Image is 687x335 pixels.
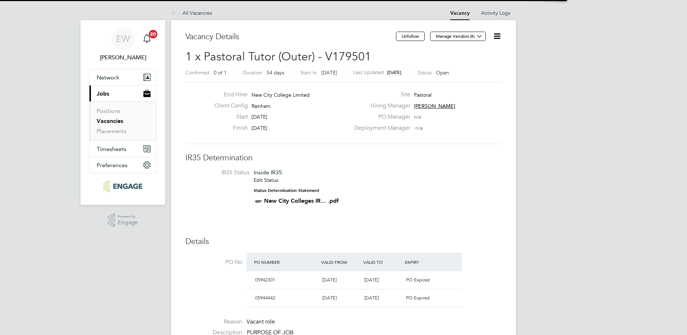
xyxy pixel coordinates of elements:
label: Duration [243,69,262,76]
a: 20 [140,27,154,50]
span: [DATE] [322,277,337,283]
h3: IR35 Determination [185,153,502,163]
span: 05942301 [255,277,275,283]
span: Network [97,74,119,81]
nav: Main navigation [80,20,165,205]
div: Expiry [403,256,445,269]
span: [DATE] [322,295,337,301]
a: New City Colleges IR... .pdf [264,197,339,204]
label: Finish [208,124,248,132]
span: [DATE] [321,69,337,76]
label: Start In [300,69,317,76]
a: Vacancy [450,10,470,16]
label: Last Updated [353,69,384,75]
span: Emma Wood [89,53,157,62]
span: Inside IR35 [254,169,282,176]
div: Valid From [319,256,361,269]
label: Client Config [208,102,248,110]
span: Engage [118,220,138,226]
span: Rainham [252,103,271,109]
span: Jobs [97,90,109,97]
span: New City College Limited [252,92,310,98]
span: 1 x Pastoral Tutor (Outer) - V179501 [185,50,371,64]
span: PO Expired [406,277,430,283]
a: Edit Status [254,177,278,183]
div: Valid To [361,256,404,269]
a: Positions [97,107,120,114]
a: Powered byEngage [108,214,138,227]
span: 05944442 [255,295,275,301]
label: Site [350,91,410,98]
label: Start [208,113,248,121]
span: n/a [414,114,421,120]
span: EW [116,34,130,43]
label: End Hirer [208,91,248,98]
span: [PERSON_NAME] [414,103,455,109]
span: Powered by [118,214,138,220]
div: Jobs [89,101,156,141]
span: 20 [149,30,157,38]
span: [DATE] [364,277,379,283]
span: 0 of 1 [214,69,227,76]
span: Preferences [97,162,128,169]
strong: Status Determination Statement [254,188,319,193]
label: PO Manager [350,113,410,121]
button: Preferences [89,157,156,173]
label: Hiring Manager [350,102,410,110]
a: Go to home page [89,180,157,192]
button: Unfollow [396,32,425,41]
span: 54 days [267,69,284,76]
span: Timesheets [97,146,126,152]
span: Pastoral [414,92,432,98]
label: Deployment Manager [350,124,410,132]
span: [DATE] [252,125,267,131]
button: Network [89,69,156,85]
span: [DATE] [364,295,379,301]
label: PO No [185,258,242,266]
span: Open [436,69,449,76]
a: EW[PERSON_NAME] [89,27,157,62]
a: Activity Logs [481,10,510,16]
span: [DATE] [387,69,401,75]
a: Placements [97,128,126,134]
img: ncclondon-logo-retina.png [103,180,142,192]
h3: Details [185,237,502,247]
span: Vacant role [246,318,275,325]
span: [DATE] [252,114,267,120]
label: Confirmed [185,69,209,76]
button: Jobs [89,86,156,101]
div: PO Number [252,256,319,269]
button: Manage Vendors (8) [430,32,486,41]
label: Status [418,69,432,76]
span: PO Expired [406,295,430,301]
span: n/a [415,125,423,131]
a: All Vacancies [171,10,212,16]
h3: Vacancy Details [185,32,396,42]
label: IR35 Status [193,169,249,176]
button: Timesheets [89,141,156,157]
a: Vacancies [97,118,123,124]
label: Reason [185,318,242,326]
